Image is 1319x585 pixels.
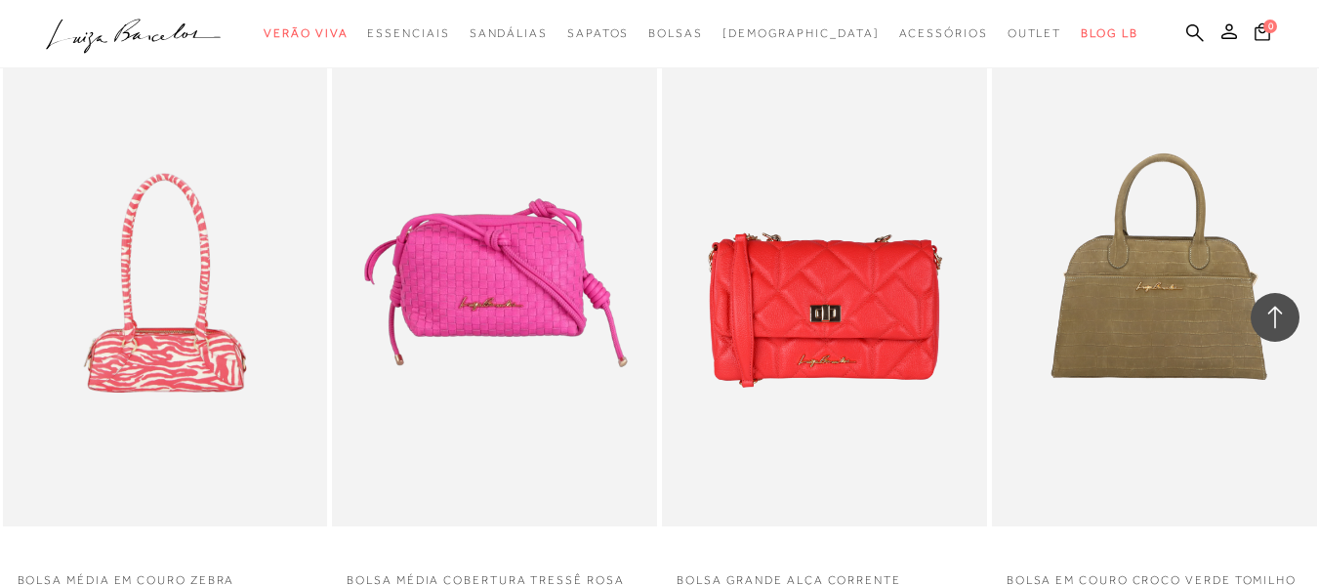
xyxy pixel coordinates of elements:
span: Verão Viva [264,26,348,40]
a: categoryNavScreenReaderText [899,16,988,52]
a: categoryNavScreenReaderText [264,16,348,52]
span: Outlet [1008,26,1062,40]
a: BLOG LB [1081,16,1137,52]
span: Bolsas [648,26,703,40]
a: categoryNavScreenReaderText [648,16,703,52]
span: [DEMOGRAPHIC_DATA] [722,26,880,40]
span: 0 [1263,20,1277,33]
a: categoryNavScreenReaderText [567,16,629,52]
a: noSubCategoriesText [722,16,880,52]
a: BOLSA MÉDIA EM COURO ZEBRA VERMELHO COM ALÇA ALONGADA BOLSA MÉDIA EM COURO ZEBRA VERMELHO COM ALÇ... [5,42,326,523]
button: 0 [1249,21,1276,48]
a: categoryNavScreenReaderText [1008,16,1062,52]
span: Sapatos [567,26,629,40]
img: Bolsa média cobertura tressê rosa [334,42,655,523]
img: BOLSA GRANDE ALÇA CORRENTE VERMELHA [664,42,985,523]
span: Essenciais [367,26,449,40]
a: BOLSA EM COURO CROCO VERDE TOMILHO COM ALÇA CROSSBODY MÉDIA BOLSA EM COURO CROCO VERDE TOMILHO CO... [994,42,1315,523]
span: Sandálias [470,26,548,40]
span: BLOG LB [1081,26,1137,40]
img: BOLSA MÉDIA EM COURO ZEBRA VERMELHO COM ALÇA ALONGADA [5,42,326,523]
img: BOLSA EM COURO CROCO VERDE TOMILHO COM ALÇA CROSSBODY MÉDIA [994,42,1315,523]
a: categoryNavScreenReaderText [470,16,548,52]
a: BOLSA GRANDE ALÇA CORRENTE VERMELHA BOLSA GRANDE ALÇA CORRENTE VERMELHA [664,42,985,523]
a: Bolsa média cobertura tressê rosa Bolsa média cobertura tressê rosa [334,42,655,523]
span: Acessórios [899,26,988,40]
a: categoryNavScreenReaderText [367,16,449,52]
